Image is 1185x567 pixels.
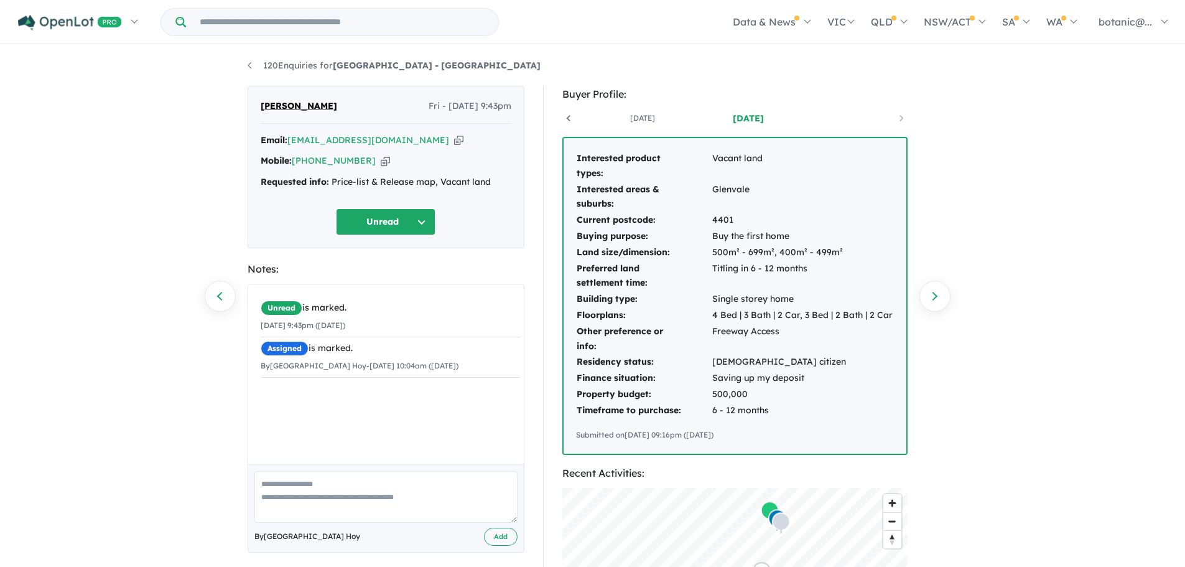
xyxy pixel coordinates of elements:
[381,154,390,167] button: Copy
[883,512,901,530] button: Zoom out
[712,212,893,228] td: 4401
[712,291,893,307] td: Single storey home
[254,530,360,543] span: By [GEOGRAPHIC_DATA] Hoy
[562,465,908,482] div: Recent Activities:
[712,228,893,245] td: Buy the first home
[883,494,901,512] button: Zoom in
[712,403,893,419] td: 6 - 12 months
[576,354,712,370] td: Residency status:
[771,512,790,535] div: Map marker
[248,59,938,73] nav: breadcrumb
[712,182,893,213] td: Glenvale
[18,15,122,30] img: Openlot PRO Logo White
[261,176,329,187] strong: Requested info:
[576,307,712,324] td: Floorplans:
[712,151,893,182] td: Vacant land
[576,228,712,245] td: Buying purpose:
[261,341,521,356] div: is marked.
[576,403,712,419] td: Timeframe to purchase:
[562,86,908,103] div: Buyer Profile:
[576,291,712,307] td: Building type:
[576,370,712,387] td: Finance situation:
[695,112,801,124] a: [DATE]
[590,112,695,124] a: [DATE]
[261,301,302,316] span: Unread
[248,60,541,71] a: 120Enquiries for[GEOGRAPHIC_DATA] - [GEOGRAPHIC_DATA]
[261,321,345,330] small: [DATE] 9:43pm ([DATE])
[712,245,893,261] td: 500m² - 699m², 400m² - 499m²
[261,341,309,356] span: Assigned
[883,513,901,530] span: Zoom out
[712,324,893,355] td: Freeway Access
[712,261,893,292] td: Titling in 6 - 12 months
[261,134,287,146] strong: Email:
[188,9,496,35] input: Try estate name, suburb, builder or developer
[454,134,463,147] button: Copy
[576,245,712,261] td: Land size/dimension:
[248,261,524,278] div: Notes:
[261,99,337,114] span: [PERSON_NAME]
[576,324,712,355] td: Other preference or info:
[1099,16,1152,28] span: botanic@...
[576,387,712,403] td: Property budget:
[883,530,901,548] button: Reset bearing to north
[712,387,893,403] td: 500,000
[261,301,521,316] div: is marked.
[576,182,712,213] td: Interested areas & suburbs:
[484,528,518,546] button: Add
[712,370,893,387] td: Saving up my deposit
[261,361,458,370] small: By [GEOGRAPHIC_DATA] Hoy - [DATE] 10:04am ([DATE])
[261,175,511,190] div: Price-list & Release map, Vacant land
[292,155,376,166] a: [PHONE_NUMBER]
[576,212,712,228] td: Current postcode:
[576,261,712,292] td: Preferred land settlement time:
[261,155,292,166] strong: Mobile:
[429,99,511,114] span: Fri - [DATE] 9:43pm
[712,354,893,370] td: [DEMOGRAPHIC_DATA] citizen
[768,508,786,532] div: Map marker
[336,209,435,235] button: Unread
[576,429,894,441] div: Submitted on [DATE] 09:16pm ([DATE])
[883,531,901,548] span: Reset bearing to north
[287,134,449,146] a: [EMAIL_ADDRESS][DOMAIN_NAME]
[760,500,779,523] div: Map marker
[576,151,712,182] td: Interested product types:
[712,307,893,324] td: 4 Bed | 3 Bath | 2 Car, 3 Bed | 2 Bath | 2 Car
[333,60,541,71] strong: [GEOGRAPHIC_DATA] - [GEOGRAPHIC_DATA]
